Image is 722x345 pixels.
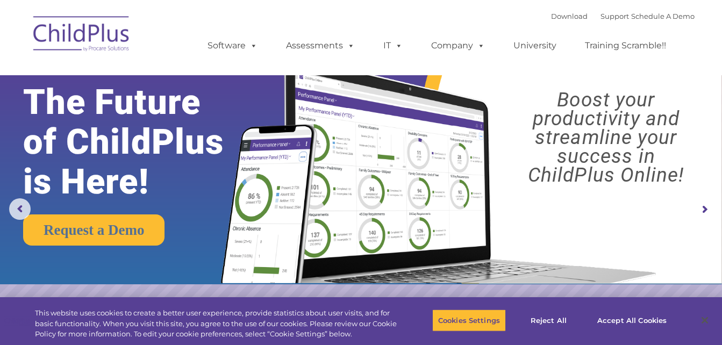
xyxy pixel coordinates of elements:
button: Cookies Settings [432,309,506,332]
img: ChildPlus by Procare Solutions [28,9,135,62]
button: Close [693,308,717,332]
font: | [551,12,695,20]
a: Support [601,12,629,20]
button: Reject All [515,309,582,332]
a: IT [373,35,413,56]
a: Company [420,35,496,56]
button: Accept All Cookies [591,309,673,332]
span: Last name [149,71,182,79]
a: Download [551,12,588,20]
a: Request a Demo [23,214,165,246]
a: Schedule A Demo [631,12,695,20]
a: Software [197,35,268,56]
a: University [503,35,567,56]
a: Training Scramble!! [574,35,677,56]
a: Assessments [275,35,366,56]
rs-layer: Boost your productivity and streamline your success in ChildPlus Online! [499,90,713,184]
rs-layer: The Future of ChildPlus is Here! [23,82,254,202]
div: This website uses cookies to create a better user experience, provide statistics about user visit... [35,308,397,340]
span: Phone number [149,115,195,123]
